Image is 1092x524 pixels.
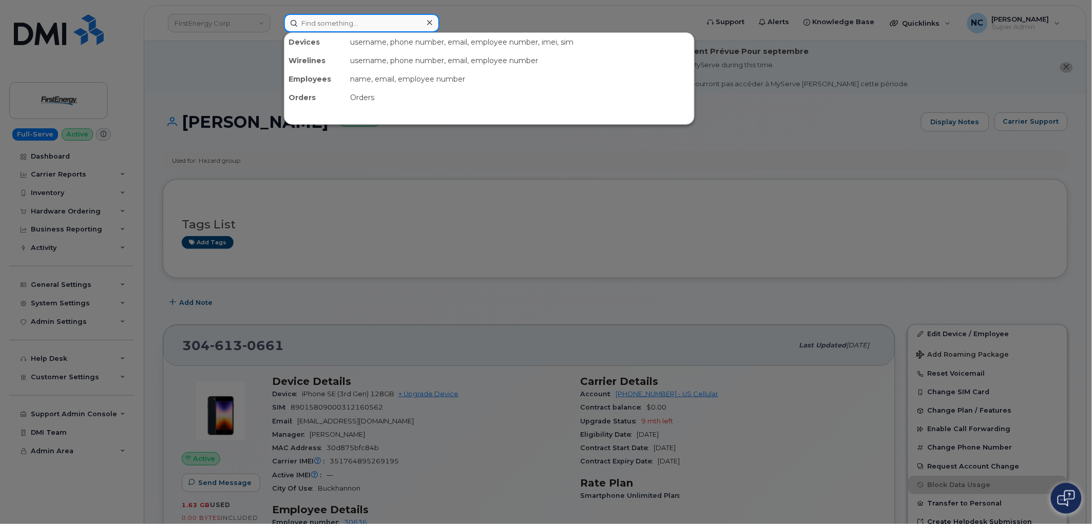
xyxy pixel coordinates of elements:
[284,70,346,88] div: Employees
[346,88,694,107] div: Orders
[346,33,694,51] div: username, phone number, email, employee number, imei, sim
[346,70,694,88] div: name, email, employee number
[284,88,346,107] div: Orders
[284,51,346,70] div: Wirelines
[284,33,346,51] div: Devices
[1058,490,1075,507] img: Open chat
[346,51,694,70] div: username, phone number, email, employee number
